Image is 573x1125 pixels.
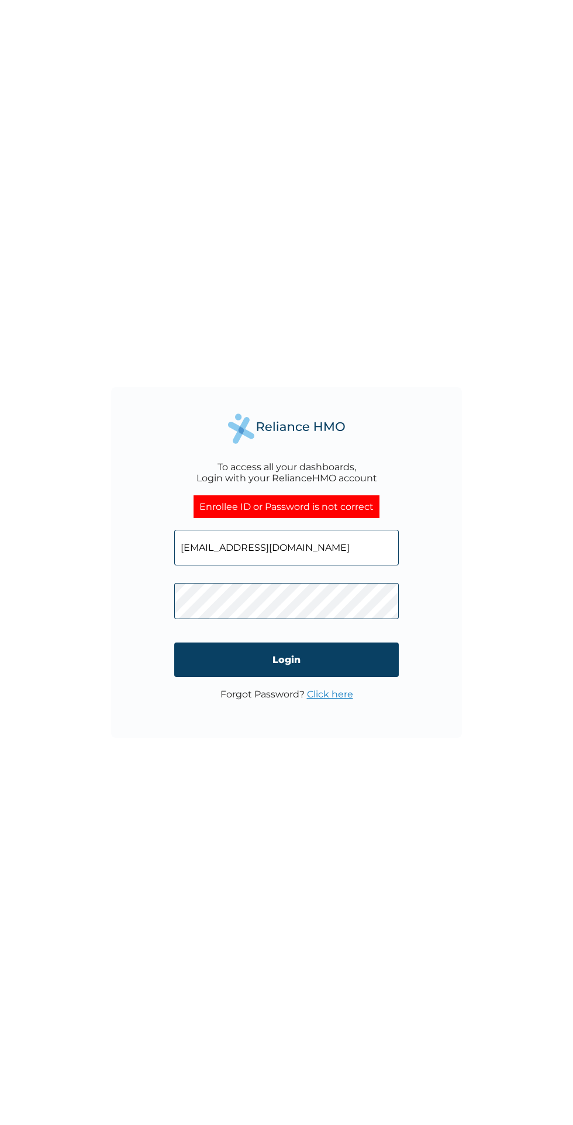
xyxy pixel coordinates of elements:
a: Click here [307,689,353,700]
input: Email address or HMO ID [174,530,399,565]
img: Reliance Health's Logo [228,414,345,443]
input: Login [174,643,399,677]
p: Forgot Password? [220,689,353,700]
div: Enrollee ID or Password is not correct [194,495,379,518]
div: To access all your dashboards, Login with your RelianceHMO account [196,461,377,484]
